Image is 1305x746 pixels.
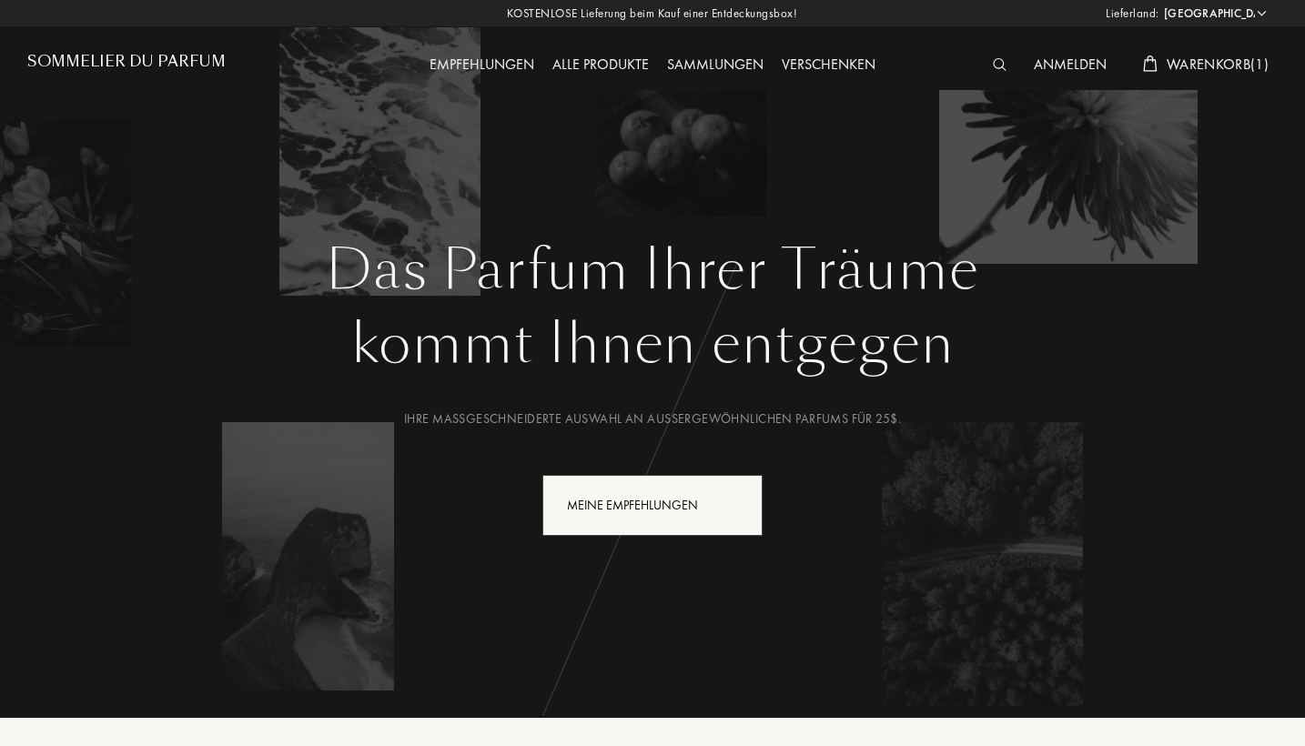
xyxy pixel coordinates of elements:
div: Anmelden [1025,54,1116,77]
span: Lieferland: [1106,5,1159,23]
div: Verschenken [773,54,885,77]
a: Sommelier du Parfum [27,53,226,77]
a: Anmelden [1025,55,1116,74]
div: Sammlungen [658,54,773,77]
div: kommt Ihnen entgegen [41,303,1264,385]
img: cart_white.svg [1143,55,1158,72]
div: Ihre maßgeschneiderte Auswahl an außergewöhnlichen Parfums für 25$. [41,409,1264,428]
div: Alle Produkte [543,54,658,77]
h1: Das Parfum Ihrer Träume [41,237,1264,303]
h1: Sommelier du Parfum [27,53,226,70]
a: Alle Produkte [543,55,658,74]
img: search_icn_white.svg [993,58,1007,71]
div: animation [718,487,754,523]
div: Empfehlungen [420,54,543,77]
span: Warenkorb ( 1 ) [1167,55,1269,74]
a: Sammlungen [658,55,773,74]
div: Meine Empfehlungen [542,475,763,536]
a: Verschenken [773,55,885,74]
a: Meine Empfehlungenanimation [529,475,776,536]
a: Empfehlungen [420,55,543,74]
